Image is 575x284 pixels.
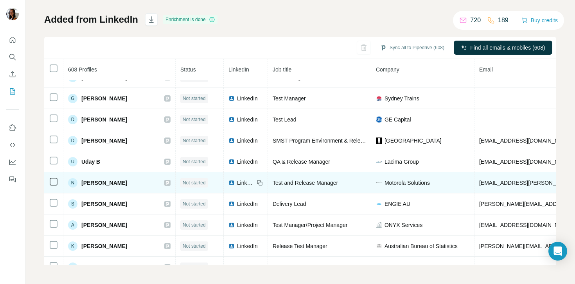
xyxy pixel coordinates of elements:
span: GE Capital [385,116,411,123]
span: LinkedIn [237,116,258,123]
span: Not started [183,179,206,186]
img: LinkedIn logo [228,180,235,186]
img: LinkedIn logo [228,138,235,144]
span: LinkedIn [237,242,258,250]
span: Status [180,66,196,73]
span: Australian Bureau of Statistics [385,242,458,250]
span: Delivery Lead [273,201,306,207]
span: [GEOGRAPHIC_DATA] [385,137,442,145]
span: Release Test Manager [273,243,327,249]
img: LinkedIn logo [228,201,235,207]
button: Feedback [6,172,19,186]
span: LinkedIn [237,221,258,229]
button: My lists [6,84,19,98]
button: Quick start [6,33,19,47]
span: Not started [183,137,206,144]
div: K [68,241,77,251]
span: [PERSON_NAME] [81,242,127,250]
div: Open Intercom Messenger [548,242,567,261]
span: [PERSON_NAME] [81,179,127,187]
img: company-logo [376,138,382,144]
button: Sync all to Pipedrive (608) [375,42,450,54]
div: D [68,136,77,145]
img: LinkedIn logo [228,95,235,102]
span: 608 Profiles [68,66,97,73]
span: [PERSON_NAME] [81,263,127,271]
img: company-logo [376,243,382,249]
span: [PERSON_NAME] [81,137,127,145]
button: Use Surfe API [6,138,19,152]
div: S [68,199,77,209]
span: LinkedIn [237,158,258,166]
span: Lacima Group [385,158,419,166]
span: [EMAIL_ADDRESS][DOMAIN_NAME] [479,159,572,165]
span: Test Manager [273,74,306,80]
p: 720 [470,16,481,25]
span: Not started [183,200,206,207]
span: Test Manager/Project Manager [273,222,347,228]
span: Sydney Trains [385,95,419,102]
span: ENGIE AU [385,200,410,208]
span: LinkedIn [228,66,249,73]
img: company-logo [376,264,382,270]
span: Job title [273,66,291,73]
img: company-logo [376,201,382,207]
span: Email [479,66,493,73]
span: Test Manager [273,95,306,102]
button: Find all emails & mobiles (608) [454,41,552,55]
span: Not started [183,158,206,165]
div: A [68,263,77,272]
span: Find all emails & mobiles (608) [470,44,545,52]
img: LinkedIn logo [228,222,235,228]
span: [EMAIL_ADDRESS][DOMAIN_NAME] [479,138,572,144]
div: A [68,220,77,230]
img: LinkedIn logo [228,264,235,270]
span: Test and Release Manager [273,180,338,186]
span: SMST Program Environment & Release Manager [273,138,392,144]
span: Not started [183,95,206,102]
span: LinkedIn [237,95,258,102]
div: N [68,178,77,188]
img: Avatar [6,8,19,20]
img: LinkedIn logo [228,116,235,123]
span: LinkedIn [237,137,258,145]
span: Not started [183,116,206,123]
div: D [68,115,77,124]
span: Not started [183,221,206,229]
button: Enrich CSV [6,67,19,81]
div: U [68,157,77,166]
span: [PERSON_NAME] [81,95,127,102]
p: 189 [498,16,509,25]
img: company-logo [376,159,382,165]
img: LinkedIn logo [228,243,235,249]
button: Use Surfe on LinkedIn [6,121,19,135]
div: Enrichment is done [163,15,217,24]
span: [EMAIL_ADDRESS][DOMAIN_NAME] [479,222,572,228]
span: [PERSON_NAME] [81,200,127,208]
div: G [68,94,77,103]
span: Not started [183,264,206,271]
img: company-logo [376,116,382,123]
span: QA & Release Manager [273,159,330,165]
span: Test Lead [273,116,296,123]
h1: Added from LinkedIn [44,13,138,26]
span: LinkedIn [237,263,258,271]
img: company-logo [376,95,382,102]
span: LinkedIn [237,200,258,208]
span: Sydney Trains [385,263,419,271]
span: Not started [183,243,206,250]
span: LinkedIn [237,179,254,187]
span: [PERSON_NAME] [81,221,127,229]
button: Buy credits [521,15,558,26]
button: Dashboard [6,155,19,169]
span: Motorola Solutions [385,179,430,187]
img: LinkedIn logo [228,159,235,165]
span: [PERSON_NAME] [81,116,127,123]
span: Director, Grants & Rebates Digital Services [273,264,377,270]
span: ONYX Services [385,221,422,229]
button: Search [6,50,19,64]
span: Company [376,66,399,73]
span: Uday B [81,158,100,166]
